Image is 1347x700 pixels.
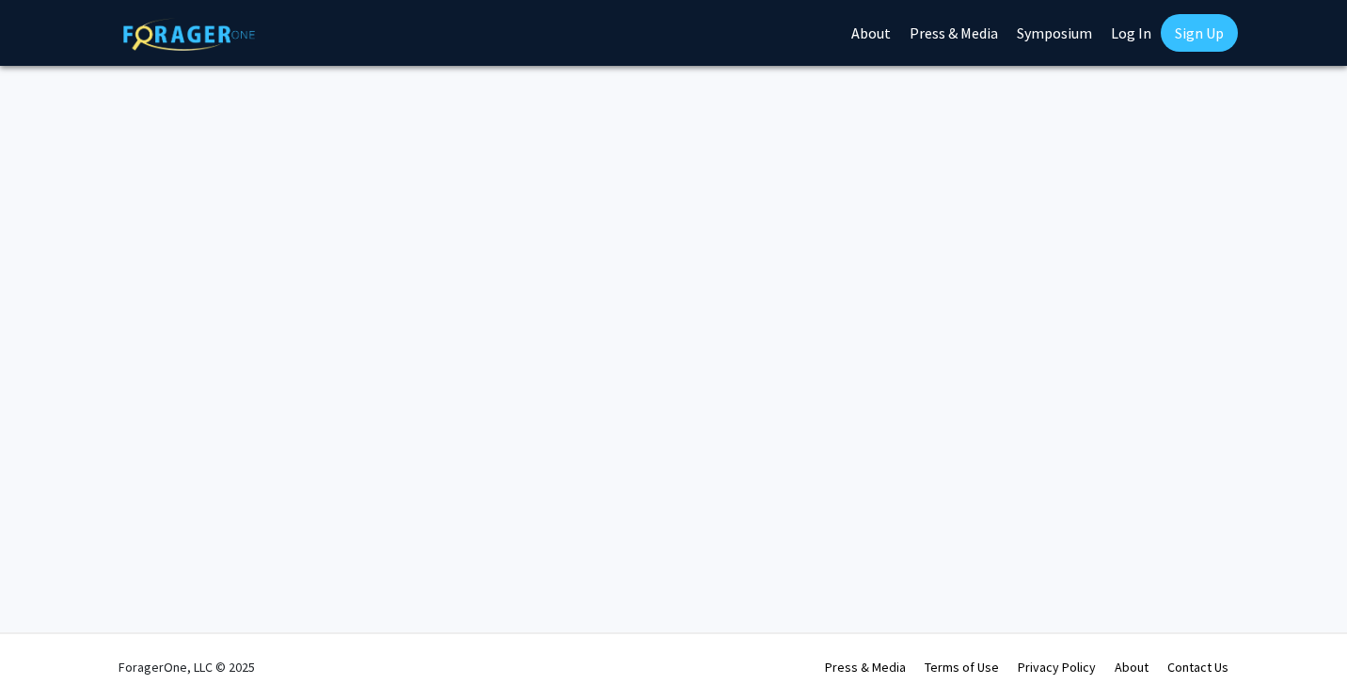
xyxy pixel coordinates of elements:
[1115,659,1149,676] a: About
[925,659,999,676] a: Terms of Use
[1018,659,1096,676] a: Privacy Policy
[1167,659,1228,676] a: Contact Us
[123,18,255,51] img: ForagerOne Logo
[119,634,255,700] div: ForagerOne, LLC © 2025
[825,659,906,676] a: Press & Media
[1161,14,1238,52] a: Sign Up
